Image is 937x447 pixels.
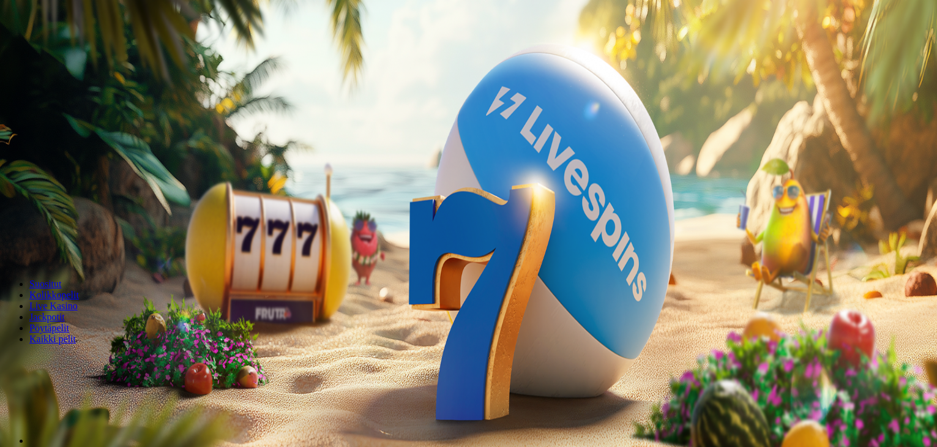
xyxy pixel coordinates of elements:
[29,290,79,300] a: Kolikkopelit
[29,279,61,289] a: Suositut
[29,323,69,333] a: Pöytäpelit
[5,258,932,367] header: Lobby
[29,312,65,322] a: Jackpotit
[5,258,932,345] nav: Lobby
[29,334,76,344] a: Kaikki pelit
[29,301,78,311] a: Live Kasino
